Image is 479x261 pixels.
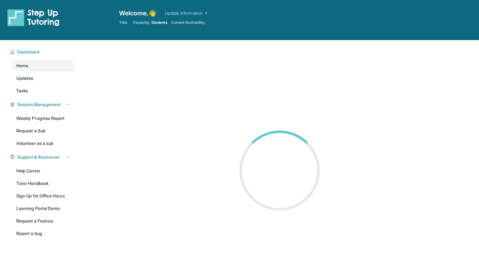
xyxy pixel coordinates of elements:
[13,228,74,239] a: Report a bug
[119,20,128,25] span: Title:
[16,88,28,94] span: Tasks
[16,63,28,69] span: Home
[13,125,74,136] a: Request a Sub
[15,101,70,108] button: Session Management
[17,154,60,160] span: Support & Resources
[13,60,74,71] a: Home
[16,75,34,81] span: Updates
[171,20,206,25] span: Current Availability:
[13,138,74,149] a: Volunteer as a sub
[13,190,74,202] a: Sign Up for Office Hours
[13,165,74,177] a: Help Center
[165,10,209,16] a: Update Information
[13,215,74,227] a: Request a Feature
[15,154,70,160] button: Support & Resources
[8,9,60,26] img: logo
[203,10,209,16] img: Chevron Right
[13,203,74,214] a: Learning Portal Demo
[13,178,74,189] a: Tutor Handbook
[13,73,74,84] a: Updates
[17,101,61,108] span: Session Management
[133,20,150,25] span: Capacity:
[15,49,70,55] button: Dashboard
[17,49,39,55] span: Dashboard
[13,113,74,124] a: Weekly Progress Report
[13,85,74,96] a: Tasks
[151,20,167,25] span: Students
[119,9,156,18] span: Welcome, 👋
